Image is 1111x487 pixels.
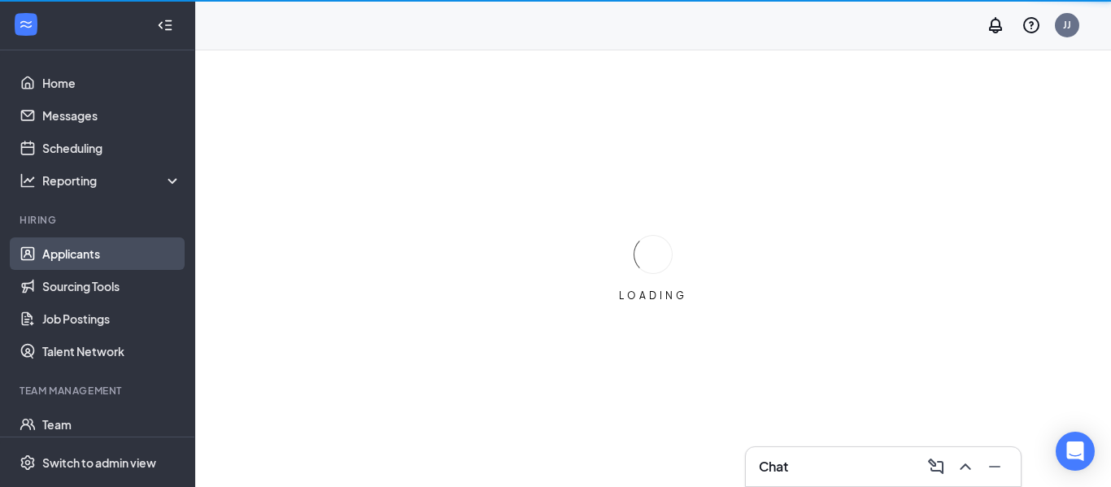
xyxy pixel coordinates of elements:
svg: Minimize [985,457,1004,476]
a: Talent Network [42,335,181,367]
svg: Analysis [20,172,36,189]
svg: ComposeMessage [926,457,946,476]
div: Team Management [20,384,178,398]
svg: Notifications [986,15,1005,35]
svg: WorkstreamLogo [18,16,34,33]
svg: Settings [20,454,36,471]
svg: Collapse [157,17,173,33]
a: Applicants [42,237,181,270]
svg: ChevronUp [956,457,975,476]
button: Minimize [982,454,1008,480]
a: Home [42,67,181,99]
div: LOADING [612,289,694,302]
a: Sourcing Tools [42,270,181,302]
svg: QuestionInfo [1022,15,1041,35]
div: Switch to admin view [42,454,156,471]
div: JJ [1063,18,1071,32]
a: Scheduling [42,132,181,164]
a: Messages [42,99,181,132]
h3: Chat [759,458,788,476]
button: ChevronUp [952,454,978,480]
button: ComposeMessage [923,454,949,480]
a: Team [42,408,181,441]
div: Open Intercom Messenger [1056,432,1095,471]
div: Reporting [42,172,182,189]
div: Hiring [20,213,178,227]
a: Job Postings [42,302,181,335]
